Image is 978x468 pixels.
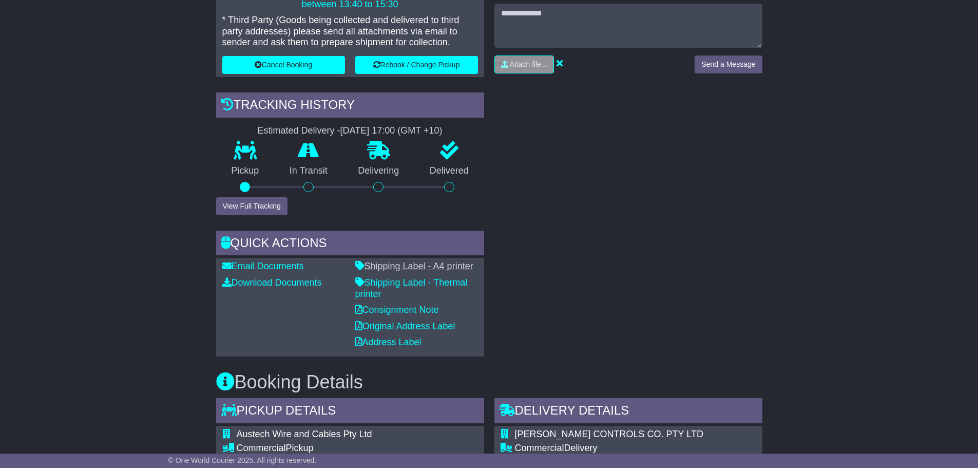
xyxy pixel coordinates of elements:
div: Pickup Details [216,398,484,426]
a: Address Label [355,337,421,347]
div: Quick Actions [216,231,484,258]
div: Tracking history [216,92,484,120]
button: Send a Message [695,55,762,73]
span: Commercial [515,443,564,453]
h3: Booking Details [216,372,762,392]
a: Consignment Note [355,305,439,315]
span: [PERSON_NAME] CONTROLS CO. PTY LTD [515,429,703,439]
div: [DATE] 17:00 (GMT +10) [340,125,443,137]
div: Pickup [237,443,469,454]
a: Shipping Label - Thermal printer [355,277,468,299]
a: Email Documents [222,261,304,271]
p: * Third Party (Goods being collected and delivered to third party addresses) please send all atta... [222,15,478,48]
div: Delivery [515,443,747,454]
button: Cancel Booking [222,56,345,74]
a: Download Documents [222,277,322,288]
a: Original Address Label [355,321,455,331]
div: Estimated Delivery - [216,125,484,137]
span: Commercial [237,443,286,453]
span: © One World Courier 2025. All rights reserved. [168,456,317,464]
div: Delivery Details [494,398,762,426]
button: View Full Tracking [216,197,287,215]
a: Shipping Label - A4 printer [355,261,473,271]
p: Delivering [343,165,415,177]
p: Delivered [414,165,484,177]
p: In Transit [274,165,343,177]
button: Rebook / Change Pickup [355,56,478,74]
p: Pickup [216,165,275,177]
span: Austech Wire and Cables Pty Ltd [237,429,372,439]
